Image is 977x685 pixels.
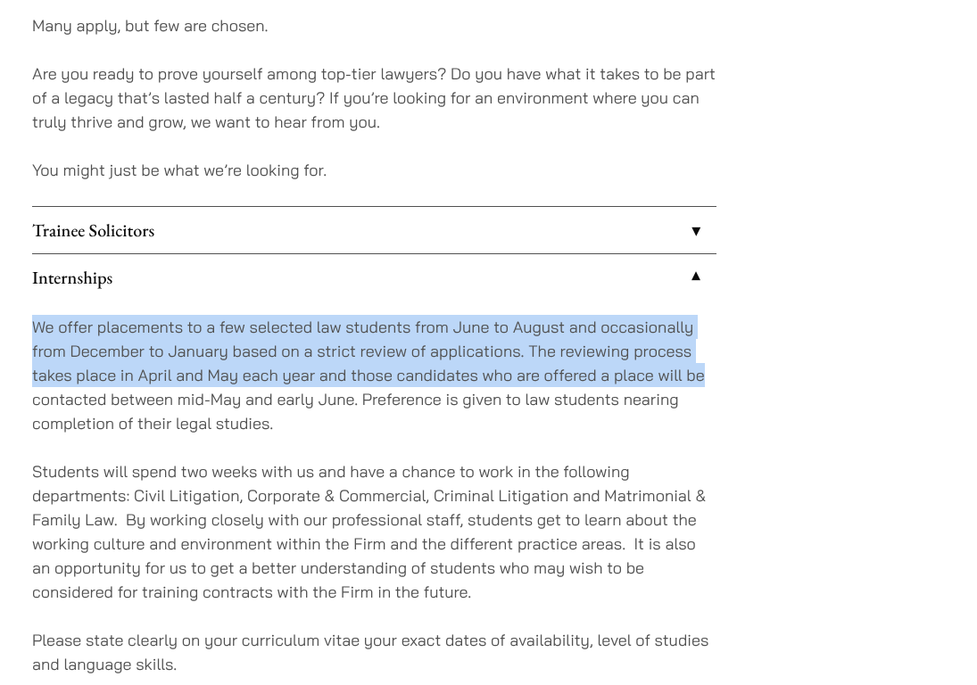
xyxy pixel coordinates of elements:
p: Many apply, but few are chosen. [32,13,716,37]
a: Internships [32,254,716,301]
p: You might just be what we’re looking for. [32,158,716,182]
p: Please state clearly on your curriculum vitae your exact dates of availability, level of studies ... [32,628,716,676]
p: We offer placements to a few selected law students from June to August and occasionally from Dece... [32,315,716,435]
p: Are you ready to prove yourself among top-tier lawyers? Do you have what it takes to be part of a... [32,62,716,134]
a: Trainee Solicitors [32,207,716,253]
p: Students will spend two weeks with us and have a chance to work in the following departments: Civ... [32,459,716,604]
